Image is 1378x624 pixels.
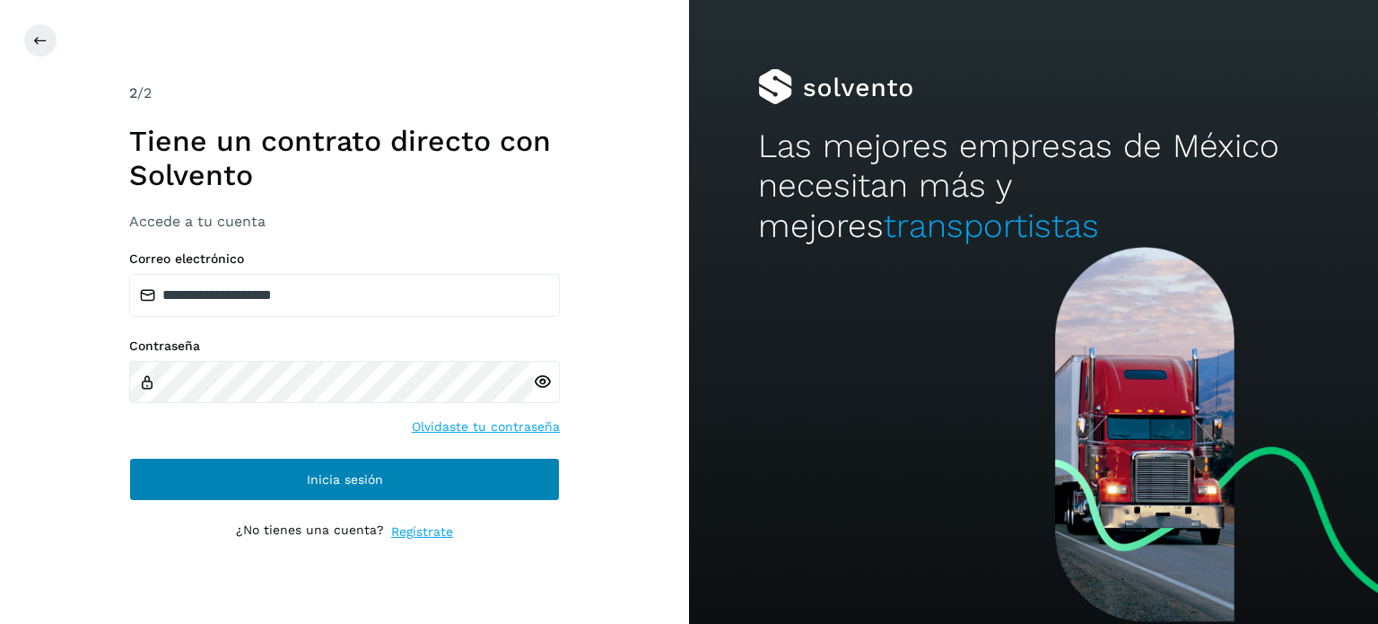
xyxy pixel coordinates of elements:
button: Inicia sesión [129,458,560,501]
label: Correo electrónico [129,251,560,267]
p: ¿No tienes una cuenta? [236,523,384,541]
h3: Accede a tu cuenta [129,213,560,230]
span: transportistas [884,207,1099,245]
h2: Las mejores empresas de México necesitan más y mejores [758,127,1309,246]
div: /2 [129,83,560,104]
a: Olvidaste tu contraseña [412,417,560,436]
h1: Tiene un contrato directo con Solvento [129,124,560,193]
span: 2 [129,84,137,101]
span: Inicia sesión [307,473,383,486]
label: Contraseña [129,338,560,354]
a: Regístrate [391,523,453,541]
